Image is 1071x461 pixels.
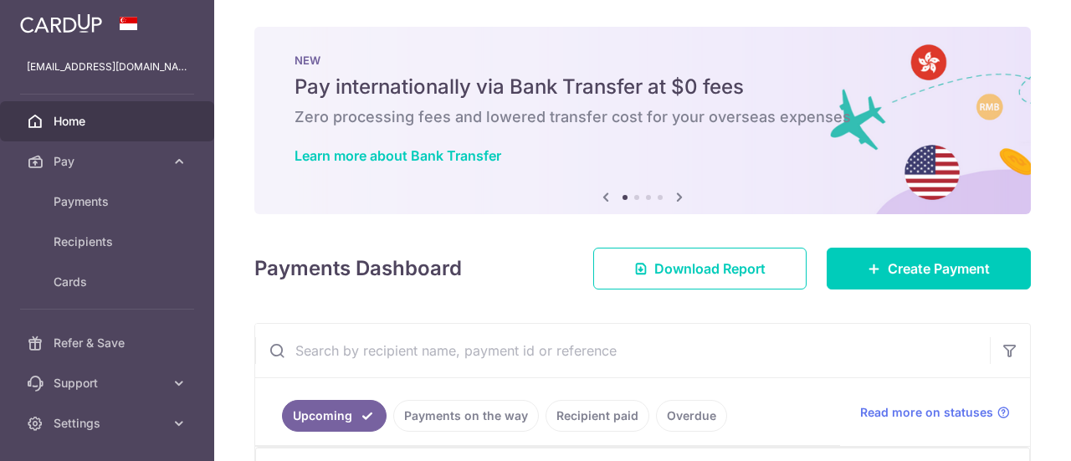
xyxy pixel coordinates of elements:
[254,254,462,284] h4: Payments Dashboard
[860,404,1010,421] a: Read more on statuses
[656,400,727,432] a: Overdue
[27,59,187,75] p: [EMAIL_ADDRESS][DOMAIN_NAME]
[54,233,164,250] span: Recipients
[54,193,164,210] span: Payments
[546,400,649,432] a: Recipient paid
[54,375,164,392] span: Support
[54,274,164,290] span: Cards
[20,13,102,33] img: CardUp
[295,147,501,164] a: Learn more about Bank Transfer
[255,324,990,377] input: Search by recipient name, payment id or reference
[282,400,387,432] a: Upcoming
[393,400,539,432] a: Payments on the way
[827,248,1031,289] a: Create Payment
[295,74,991,100] h5: Pay internationally via Bank Transfer at $0 fees
[654,259,766,279] span: Download Report
[888,259,990,279] span: Create Payment
[295,107,991,127] h6: Zero processing fees and lowered transfer cost for your overseas expenses
[860,404,993,421] span: Read more on statuses
[254,27,1031,214] img: Bank transfer banner
[54,153,164,170] span: Pay
[54,113,164,130] span: Home
[54,335,164,351] span: Refer & Save
[54,415,164,432] span: Settings
[593,248,807,289] a: Download Report
[295,54,991,67] p: NEW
